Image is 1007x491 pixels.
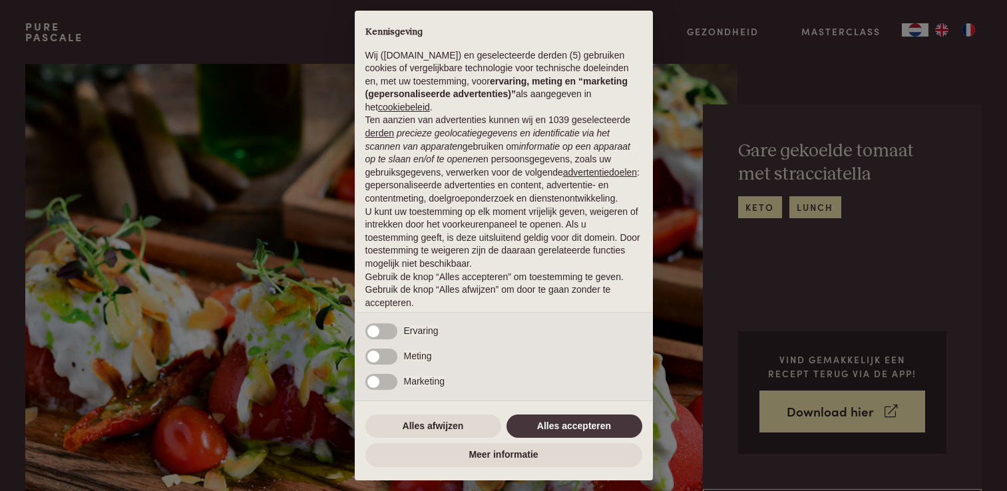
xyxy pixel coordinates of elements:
[365,141,631,165] em: informatie op een apparaat op te slaan en/of te openen
[365,271,642,310] p: Gebruik de knop “Alles accepteren” om toestemming te geven. Gebruik de knop “Alles afwijzen” om d...
[506,414,642,438] button: Alles accepteren
[365,27,642,39] h2: Kennisgeving
[365,114,642,205] p: Ten aanzien van advertenties kunnen wij en 1039 geselecteerde gebruiken om en persoonsgegevens, z...
[365,206,642,271] p: U kunt uw toestemming op elk moment vrijelijk geven, weigeren of intrekken door het voorkeurenpan...
[365,443,642,467] button: Meer informatie
[365,128,610,152] em: precieze geolocatiegegevens en identificatie via het scannen van apparaten
[404,325,439,336] span: Ervaring
[404,376,445,387] span: Marketing
[378,102,430,112] a: cookiebeleid
[365,76,628,100] strong: ervaring, meting en “marketing (gepersonaliseerde advertenties)”
[563,166,637,180] button: advertentiedoelen
[365,414,501,438] button: Alles afwijzen
[365,49,642,114] p: Wij ([DOMAIN_NAME]) en geselecteerde derden (5) gebruiken cookies of vergelijkbare technologie vo...
[404,351,432,361] span: Meting
[365,127,395,140] button: derden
